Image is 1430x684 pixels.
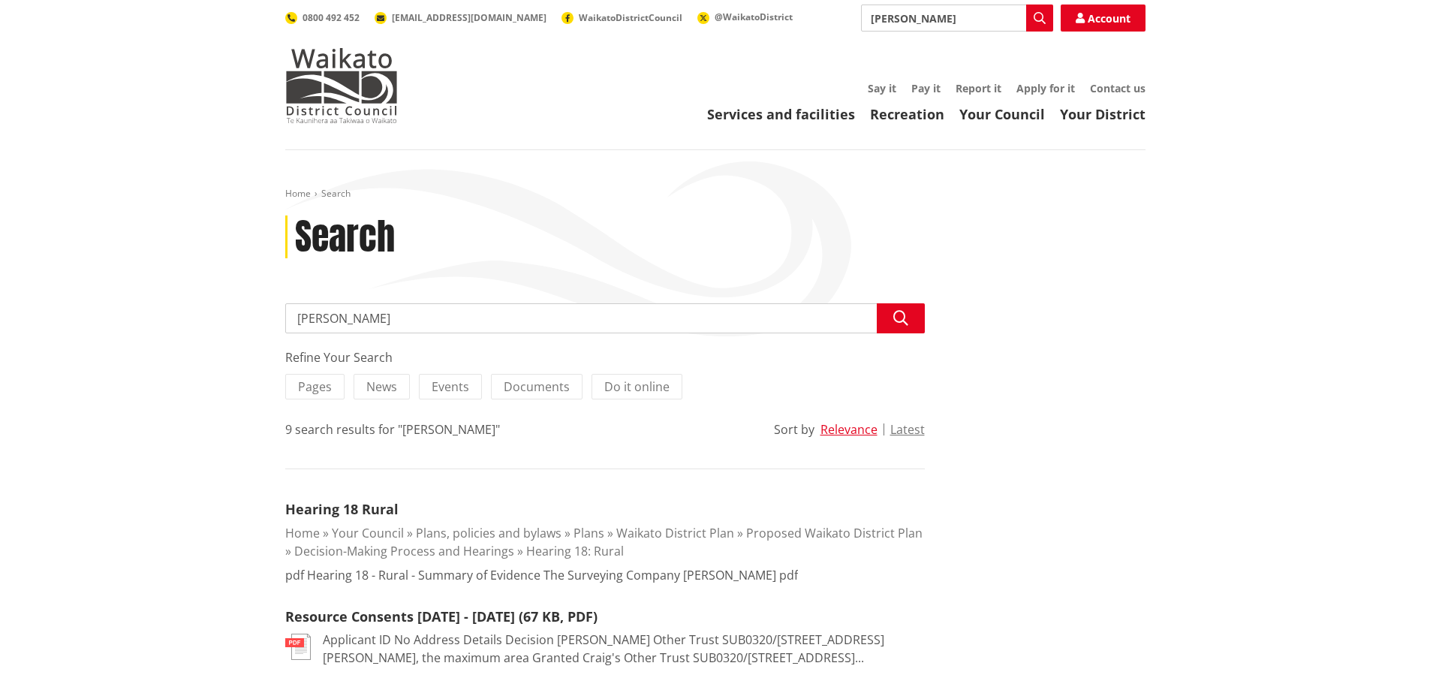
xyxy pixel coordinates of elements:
[870,105,944,123] a: Recreation
[298,378,332,395] span: Pages
[746,525,923,541] a: Proposed Waikato District Plan
[285,566,798,584] p: pdf Hearing 18 - Rural - Summary of Evidence The Surveying Company [PERSON_NAME] pdf
[861,5,1053,32] input: Search input
[1060,105,1146,123] a: Your District
[579,11,682,24] span: WaikatoDistrictCouncil
[416,525,561,541] a: Plans, policies and bylaws
[1016,81,1075,95] a: Apply for it
[285,48,398,123] img: Waikato District Council - Te Kaunihera aa Takiwaa o Waikato
[1061,5,1146,32] a: Account
[285,525,320,541] a: Home
[295,215,395,259] h1: Search
[285,634,311,660] img: document-pdf.svg
[375,11,546,24] a: [EMAIL_ADDRESS][DOMAIN_NAME]
[697,11,793,23] a: @WaikatoDistrict
[574,525,604,541] a: Plans
[890,423,925,436] button: Latest
[285,303,925,333] input: Search input
[432,378,469,395] span: Events
[820,423,878,436] button: Relevance
[604,378,670,395] span: Do it online
[911,81,941,95] a: Pay it
[321,187,351,200] span: Search
[959,105,1045,123] a: Your Council
[303,11,360,24] span: 0800 492 452
[323,631,925,667] p: Applicant ID No Address Details Decision [PERSON_NAME] Other Trust SUB0320/[STREET_ADDRESS][PERSO...
[285,420,500,438] div: 9 search results for "[PERSON_NAME]"
[616,525,734,541] a: Waikato District Plan
[526,543,624,559] a: Hearing 18: Rural
[366,378,397,395] span: News
[715,11,793,23] span: @WaikatoDistrict
[285,348,925,366] div: Refine Your Search
[956,81,1001,95] a: Report it
[332,525,404,541] a: Your Council
[1090,81,1146,95] a: Contact us
[504,378,570,395] span: Documents
[285,500,399,518] a: Hearing 18 Rural
[774,420,814,438] div: Sort by
[561,11,682,24] a: WaikatoDistrictCouncil
[294,543,514,559] a: Decision-Making Process and Hearings
[285,188,1146,200] nav: breadcrumb
[285,11,360,24] a: 0800 492 452
[285,607,598,625] a: Resource Consents [DATE] - [DATE] (67 KB, PDF)
[868,81,896,95] a: Say it
[707,105,855,123] a: Services and facilities
[285,187,311,200] a: Home
[392,11,546,24] span: [EMAIL_ADDRESS][DOMAIN_NAME]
